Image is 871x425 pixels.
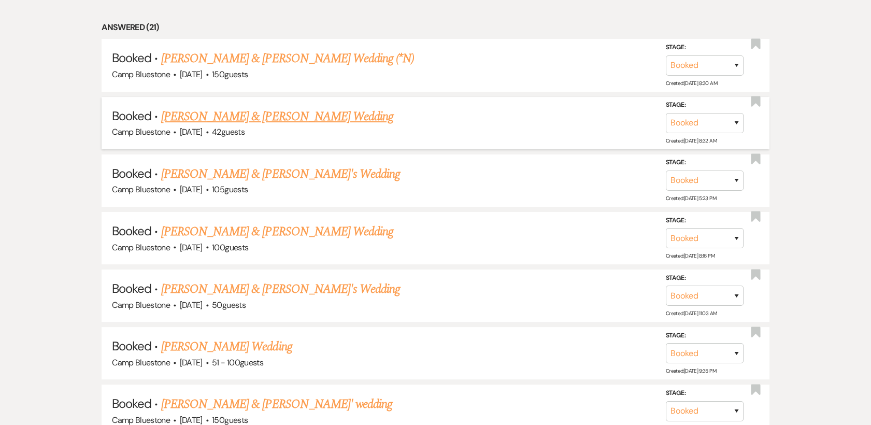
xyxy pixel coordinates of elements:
[666,42,744,53] label: Stage:
[161,49,415,68] a: [PERSON_NAME] & [PERSON_NAME] Wedding (*N)
[161,395,393,414] a: [PERSON_NAME] & [PERSON_NAME]' wedding
[112,300,170,310] span: Camp Bluestone
[112,50,151,66] span: Booked
[666,100,744,111] label: Stage:
[180,126,203,137] span: [DATE]
[161,165,401,183] a: [PERSON_NAME] & [PERSON_NAME]'s Wedding
[212,300,246,310] span: 50 guests
[112,338,151,354] span: Booked
[666,215,744,226] label: Stage:
[102,21,769,34] li: Answered (21)
[180,300,203,310] span: [DATE]
[161,337,292,356] a: [PERSON_NAME] Wedding
[112,395,151,412] span: Booked
[666,367,716,374] span: Created: [DATE] 9:35 PM
[212,357,263,368] span: 51 - 100 guests
[666,195,716,202] span: Created: [DATE] 5:23 PM
[112,108,151,124] span: Booked
[161,280,401,299] a: [PERSON_NAME] & [PERSON_NAME]'s Wedding
[666,137,717,144] span: Created: [DATE] 8:32 AM
[666,310,717,317] span: Created: [DATE] 11:03 AM
[180,357,203,368] span: [DATE]
[112,69,170,80] span: Camp Bluestone
[112,165,151,181] span: Booked
[212,126,245,137] span: 42 guests
[161,107,393,126] a: [PERSON_NAME] & [PERSON_NAME] Wedding
[212,69,248,80] span: 150 guests
[666,157,744,168] label: Stage:
[666,273,744,284] label: Stage:
[112,280,151,296] span: Booked
[161,222,393,241] a: [PERSON_NAME] & [PERSON_NAME] Wedding
[666,252,715,259] span: Created: [DATE] 8:16 PM
[112,184,170,195] span: Camp Bluestone
[180,69,203,80] span: [DATE]
[212,242,248,253] span: 100 guests
[112,223,151,239] span: Booked
[112,126,170,137] span: Camp Bluestone
[112,357,170,368] span: Camp Bluestone
[212,184,248,195] span: 105 guests
[666,388,744,399] label: Stage:
[666,79,717,86] span: Created: [DATE] 8:30 AM
[112,242,170,253] span: Camp Bluestone
[180,242,203,253] span: [DATE]
[180,184,203,195] span: [DATE]
[666,330,744,342] label: Stage:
